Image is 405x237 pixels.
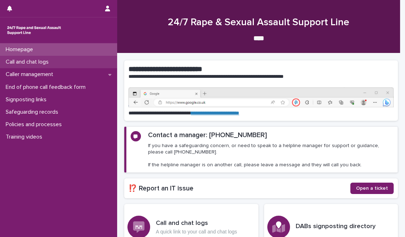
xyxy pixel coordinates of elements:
h1: 24/7 Rape & Sexual Assault Support Line [124,17,393,29]
h3: Call and chat logs [156,220,237,227]
img: rhQMoQhaT3yELyF149Cw [6,23,62,37]
p: End of phone call feedback form [3,84,91,91]
p: If you have a safeguarding concern, or need to speak to a helpline manager for support or guidanc... [148,142,393,168]
p: Safeguarding records [3,109,64,115]
p: Policies and processes [3,121,67,128]
h2: Contact a manager: [PHONE_NUMBER] [148,131,267,139]
a: Open a ticket [350,183,394,194]
p: Call and chat logs [3,59,54,65]
p: Homepage [3,46,39,53]
p: Caller management [3,71,59,78]
p: Training videos [3,134,48,140]
img: https%3A%2F%2Fcdn.document360.io%2F0deca9d6-0dac-4e56-9e8f-8d9979bfce0e%2FImages%2FDocumentation%... [128,87,394,107]
p: Signposting links [3,96,52,103]
h2: ⁉️ Report an IT issue [128,184,350,193]
span: Open a ticket [356,186,388,191]
h3: DABs signposting directory [296,223,376,231]
p: A quick link to your call and chat logs [156,229,237,235]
